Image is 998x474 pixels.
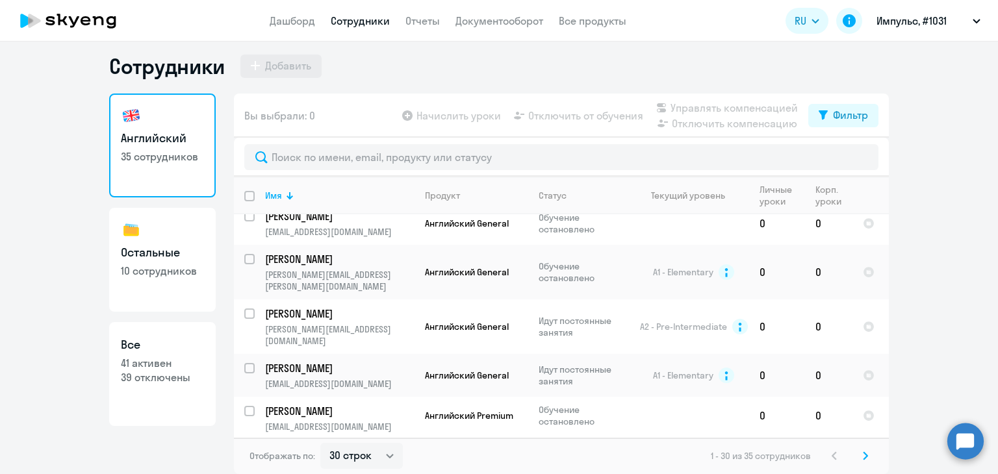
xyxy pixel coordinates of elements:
[651,190,725,201] div: Текущий уровень
[653,266,713,278] span: A1 - Elementary
[265,404,414,418] a: [PERSON_NAME]
[425,266,509,278] span: Английский General
[121,370,204,384] p: 39 отключены
[749,245,805,299] td: 0
[749,354,805,397] td: 0
[265,209,414,223] a: [PERSON_NAME]
[244,144,878,170] input: Поиск по имени, email, продукту или статусу
[539,260,628,284] p: Обучение остановлено
[749,397,805,434] td: 0
[265,209,412,223] p: [PERSON_NAME]
[121,219,142,240] img: others
[425,321,509,332] span: Английский General
[121,356,204,370] p: 41 активен
[455,14,543,27] a: Документооборот
[121,105,142,126] img: english
[539,364,628,387] p: Идут постоянные занятия
[808,104,878,127] button: Фильтр
[265,378,414,390] p: [EMAIL_ADDRESS][DOMAIN_NAME]
[653,369,713,381] span: A1 - Elementary
[121,264,204,278] p: 10 сотрудников
[265,306,412,321] p: [PERSON_NAME]
[265,323,414,347] p: [PERSON_NAME][EMAIL_ADDRESS][DOMAIN_NAME]
[805,299,852,354] td: 0
[121,336,204,353] h3: Все
[265,226,414,238] p: [EMAIL_ADDRESS][DOMAIN_NAME]
[405,14,440,27] a: Отчеты
[265,361,414,375] a: [PERSON_NAME]
[425,410,513,421] span: Английский Premium
[805,434,852,472] td: 0
[265,58,311,73] div: Добавить
[121,244,204,261] h3: Остальные
[265,361,412,375] p: [PERSON_NAME]
[249,450,315,462] span: Отображать по:
[749,202,805,245] td: 0
[833,107,868,123] div: Фильтр
[749,299,805,354] td: 0
[265,252,412,266] p: [PERSON_NAME]
[805,245,852,299] td: 0
[331,14,390,27] a: Сотрудники
[539,190,567,201] div: Статус
[425,218,509,229] span: Английский General
[265,421,414,432] p: [EMAIL_ADDRESS][DOMAIN_NAME]
[539,212,628,235] p: Обучение остановлено
[805,202,852,245] td: 0
[749,434,805,472] td: 0
[559,14,626,27] a: Все продукты
[109,53,225,79] h1: Сотрудники
[265,190,282,201] div: Имя
[795,13,806,29] span: RU
[265,269,414,292] p: [PERSON_NAME][EMAIL_ADDRESS][PERSON_NAME][DOMAIN_NAME]
[109,94,216,197] a: Английский35 сотрудников
[425,369,509,381] span: Английский General
[109,208,216,312] a: Остальные10 сотрудников
[711,450,811,462] span: 1 - 30 из 35 сотрудников
[265,190,414,201] div: Имя
[760,184,804,207] div: Личные уроки
[109,322,216,426] a: Все41 активен39 отключены
[270,14,315,27] a: Дашборд
[121,149,204,164] p: 35 сотрудников
[121,130,204,147] h3: Английский
[876,13,947,29] p: Импульс, #1031
[539,315,628,338] p: Идут постоянные занятия
[805,354,852,397] td: 0
[425,190,460,201] div: Продукт
[870,5,987,36] button: Импульс, #1031
[244,108,315,123] span: Вы выбрали: 0
[639,190,748,201] div: Текущий уровень
[786,8,828,34] button: RU
[265,404,412,418] p: [PERSON_NAME]
[805,397,852,434] td: 0
[539,404,628,427] p: Обучение остановлено
[815,184,852,207] div: Корп. уроки
[240,55,322,78] button: Добавить
[640,321,727,332] span: A2 - Pre-Intermediate
[265,252,414,266] a: [PERSON_NAME]
[265,306,414,321] a: [PERSON_NAME]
